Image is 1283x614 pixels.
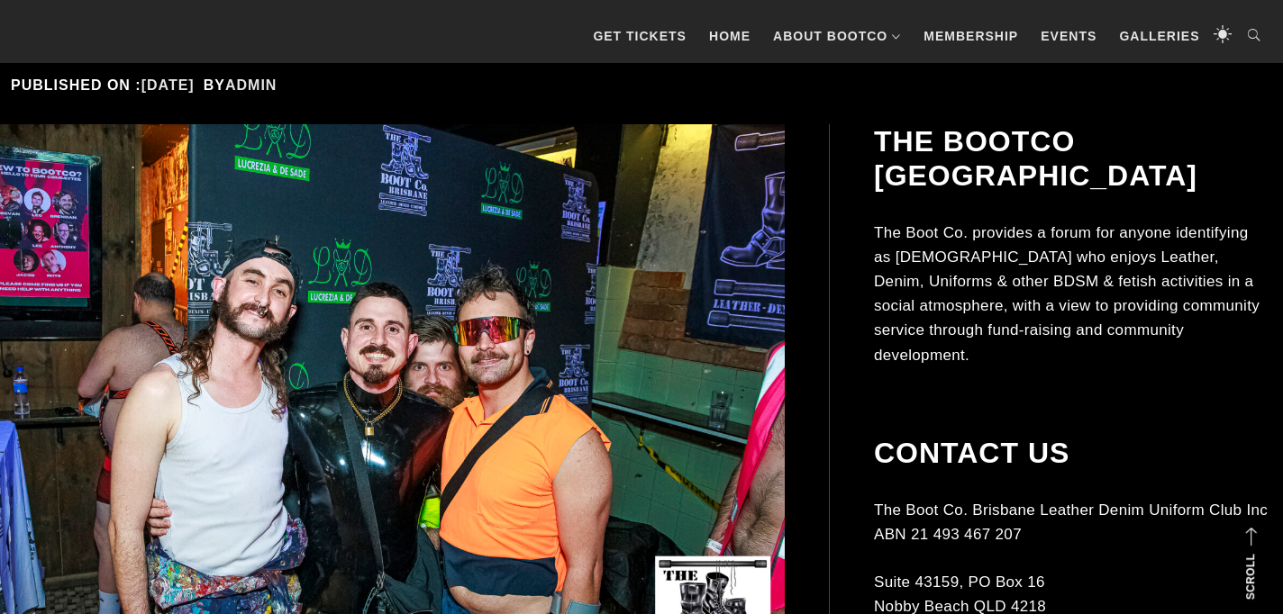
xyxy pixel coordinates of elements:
[700,9,760,63] a: Home
[204,77,287,93] span: by
[874,221,1269,367] p: The Boot Co. provides a forum for anyone identifying as [DEMOGRAPHIC_DATA] who enjoys Leather, De...
[914,9,1027,63] a: Membership
[1032,9,1106,63] a: Events
[141,77,195,93] a: [DATE]
[874,124,1269,194] h2: The BootCo [GEOGRAPHIC_DATA]
[874,498,1269,546] p: The Boot Co. Brisbane Leather Denim Uniform Club Inc ABN 21 493 467 207
[1110,9,1208,63] a: Galleries
[225,77,277,93] a: admin
[874,436,1269,470] h2: Contact Us
[764,9,910,63] a: About BootCo
[11,77,204,93] span: Published on :
[1244,554,1257,600] strong: Scroll
[584,9,696,63] a: GET TICKETS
